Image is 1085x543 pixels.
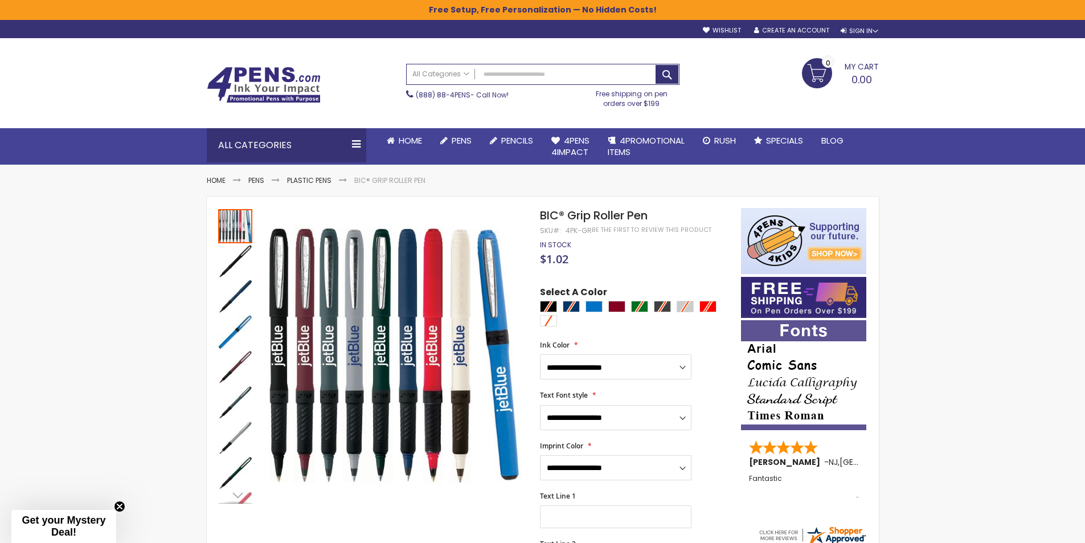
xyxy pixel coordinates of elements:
span: Text Line 1 [540,491,576,501]
div: BIC® Grip Roller Pen [218,243,253,279]
span: All Categories [412,70,469,79]
img: 4pens 4 kids [741,208,866,274]
div: BIC® Grip Roller Pen [218,420,253,455]
a: Rush [694,128,745,153]
span: Specials [766,134,803,146]
strong: SKU [540,226,561,235]
div: BIC® Grip Roller Pen [218,279,253,314]
div: Burgundy [608,301,625,312]
a: 4PROMOTIONALITEMS [599,128,694,165]
a: Blog [812,128,853,153]
div: 4PK-GR [566,226,592,235]
a: Specials [745,128,812,153]
span: NJ [829,456,838,468]
span: - Call Now! [416,90,509,100]
div: Free shipping on pen orders over $199 [584,85,679,108]
a: Home [378,128,431,153]
span: BIC® Grip Roller Pen [540,207,648,223]
span: Blog [821,134,844,146]
iframe: Google Customer Reviews [991,512,1085,543]
span: 0 [826,58,830,68]
a: Be the first to review this product [592,226,711,234]
div: BIC® Grip Roller Pen [218,455,253,491]
span: Text Font style [540,390,588,400]
img: BIC® Grip Roller Pen [218,421,252,455]
img: 4Pens Custom Pens and Promotional Products [207,67,321,103]
div: Next [218,487,252,504]
span: Rush [714,134,736,146]
span: In stock [540,240,571,250]
div: BIC® Grip Roller Pen [218,208,253,243]
span: $1.02 [540,251,568,267]
a: (888) 88-4PENS [416,90,470,100]
img: Free shipping on orders over $199 [741,277,866,318]
img: BIC® Grip Roller Pen [218,280,252,314]
img: BIC® Grip Roller Pen [218,315,252,349]
span: Pens [452,134,472,146]
img: BIC® Grip Roller Pen [265,224,525,485]
li: BIC® Grip Roller Pen [354,176,425,185]
div: BIC® Grip Roller Pen [218,385,253,420]
img: font-personalization-examples [741,320,866,430]
span: Ink Color [540,340,570,350]
div: Get your Mystery Deal!Close teaser [11,510,116,543]
span: Pencils [501,134,533,146]
span: 0.00 [851,72,872,87]
a: Plastic Pens [287,175,331,185]
span: [PERSON_NAME] [749,456,824,468]
span: Imprint Color [540,441,583,451]
span: Get your Mystery Deal! [22,515,105,538]
span: 4Pens 4impact [551,134,589,158]
img: BIC® Grip Roller Pen [218,244,252,279]
a: Pencils [481,128,542,153]
div: Availability [540,240,571,250]
span: Select A Color [540,286,607,301]
a: Create an Account [754,26,829,35]
img: BIC® Grip Roller Pen [218,386,252,420]
a: Pens [248,175,264,185]
div: Sign In [841,27,878,35]
img: BIC® Grip Roller Pen [218,350,252,385]
span: 4PROMOTIONAL ITEMS [608,134,685,158]
span: Home [399,134,422,146]
div: Fantastic [749,475,859,499]
div: BIC® Grip Roller Pen [218,314,253,349]
button: Close teaser [114,501,125,512]
a: Wishlist [703,26,741,35]
span: [GEOGRAPHIC_DATA] [840,456,923,468]
a: 4Pens4impact [542,128,599,165]
div: All Categories [207,128,366,162]
span: - , [824,456,923,468]
a: All Categories [407,64,475,83]
a: Pens [431,128,481,153]
div: Blue Light [586,301,603,312]
img: BIC® Grip Roller Pen [218,456,252,491]
div: BIC® Grip Roller Pen [218,349,253,385]
a: Home [207,175,226,185]
a: 0.00 0 [802,58,879,87]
